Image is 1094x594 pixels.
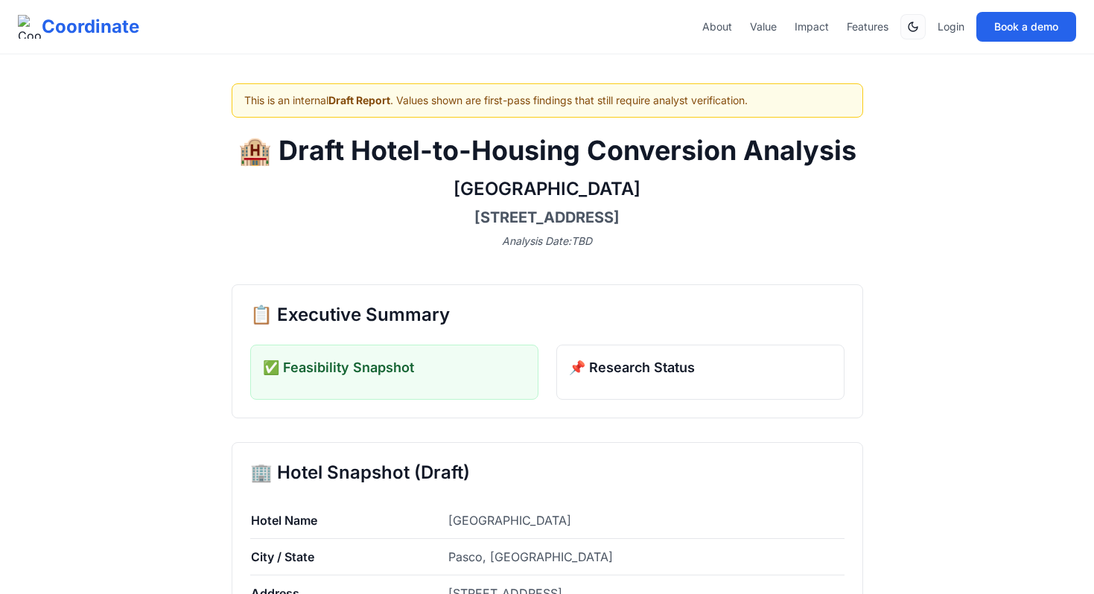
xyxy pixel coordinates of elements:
a: About [702,19,732,34]
a: Impact [795,19,829,34]
p: Analysis Date: TBD [232,234,863,249]
td: Hotel Name [250,502,448,539]
td: City / State [250,539,448,575]
h1: 🏨 Draft Hotel-to-Housing Conversion Analysis [232,135,863,165]
h3: [STREET_ADDRESS] [232,207,863,228]
a: Login [938,19,964,34]
h3: ✅ Feasibility Snapshot [263,357,526,378]
h3: 📌 Research Status [569,357,832,378]
span: Pasco, [GEOGRAPHIC_DATA] [448,549,613,564]
a: Value [750,19,777,34]
button: Switch to dark mode [900,14,926,39]
a: Features [847,19,888,34]
a: Coordinate [18,15,139,39]
div: This is an internal . Values shown are first-pass findings that still require analyst verification. [232,83,863,118]
strong: Draft Report [328,94,390,106]
span: [GEOGRAPHIC_DATA] [448,513,571,528]
h2: 📋 Executive Summary [250,303,845,327]
img: Coordinate [18,15,42,39]
button: Book a demo [976,12,1076,42]
h2: 🏢 Hotel Snapshot (Draft) [250,461,845,485]
h2: [GEOGRAPHIC_DATA] [232,177,863,201]
span: Coordinate [42,15,139,39]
